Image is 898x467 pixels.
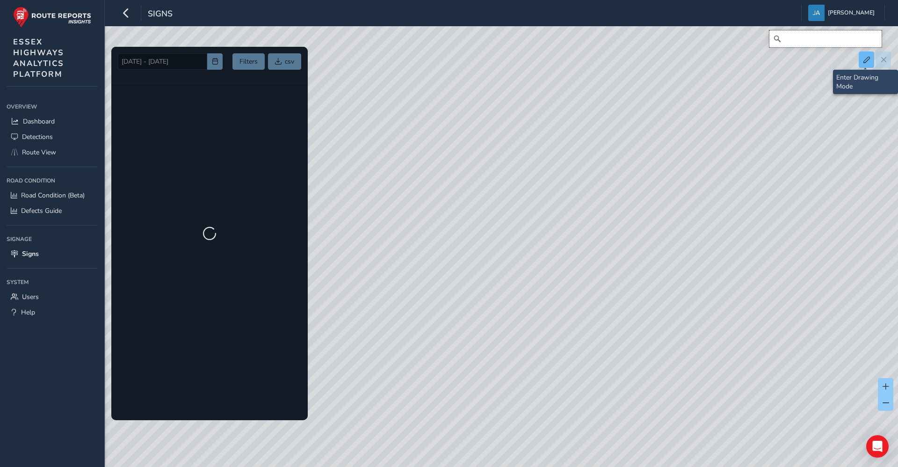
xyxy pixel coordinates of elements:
div: System [7,275,98,289]
div: Open Intercom Messenger [866,435,889,458]
a: Dashboard [7,114,98,129]
a: Defects Guide [7,203,98,219]
div: Signage [7,232,98,246]
a: Users [7,289,98,305]
div: Overview [7,100,98,114]
img: rr logo [13,7,91,28]
a: Road Condition (Beta) [7,188,98,203]
img: diamond-layout [808,5,825,21]
span: Dashboard [23,117,55,126]
span: Road Condition (Beta) [21,191,85,200]
a: Route View [7,145,98,160]
button: [PERSON_NAME] [808,5,878,21]
span: Signs [148,8,173,21]
a: Help [7,305,98,320]
span: [PERSON_NAME] [828,5,875,21]
span: Defects Guide [21,206,62,215]
span: Help [21,308,35,317]
span: Users [22,292,39,301]
a: Detections [7,129,98,145]
span: Signs [22,249,39,258]
span: Detections [22,132,53,141]
div: Road Condition [7,174,98,188]
a: Signs [7,246,98,262]
span: Route View [22,148,56,157]
input: Search [769,30,882,47]
span: ESSEX HIGHWAYS ANALYTICS PLATFORM [13,36,64,80]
